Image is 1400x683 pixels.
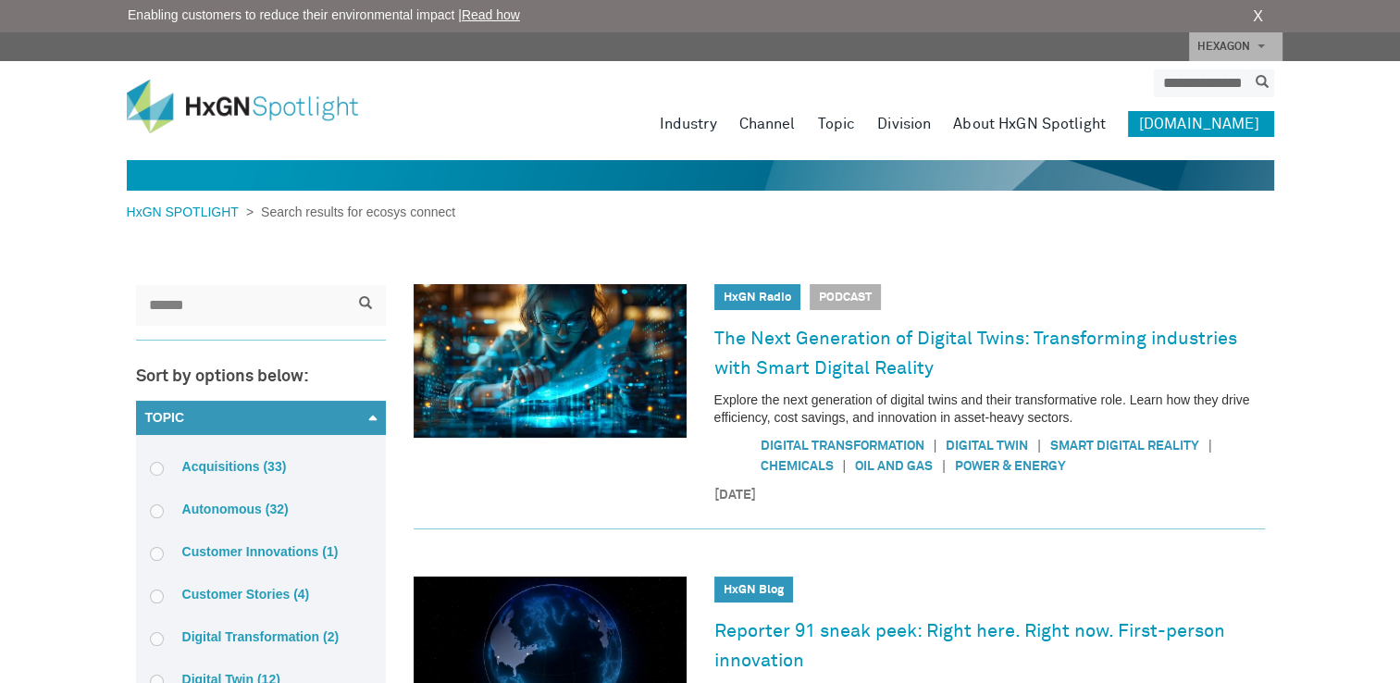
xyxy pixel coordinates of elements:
[150,501,372,517] label: Autonomous (32)
[150,628,372,645] label: Digital Transformation (2)
[953,111,1106,137] a: About HxGN Spotlight
[834,456,856,476] span: |
[877,111,931,137] a: Division
[127,80,386,133] img: HxGN Spotlight
[946,440,1028,453] a: Digital Twin
[127,203,456,222] div: >
[810,284,881,310] span: Podcast
[714,486,1265,505] time: [DATE]
[955,460,1066,473] a: Power & Energy
[150,458,372,475] label: Acquisitions (33)
[128,6,520,25] span: Enabling customers to reduce their environmental impact |
[714,616,1265,677] a: Reporter 91 sneak peek: Right here. Right now. First-person innovation
[1189,32,1282,61] a: HEXAGON
[924,436,947,455] span: |
[724,292,791,304] a: HxGN Radio
[714,391,1265,427] p: Explore the next generation of digital twins and their transformative role. Learn how they drive ...
[414,284,687,438] img: The Next Generation of Digital Twins: Transforming industries with Smart Digital Reality
[150,543,372,560] label: Customer Innovations (1)
[660,111,717,137] a: Industry
[761,440,924,453] a: Digital Transformation
[724,584,784,596] a: HxGN Blog
[933,456,955,476] span: |
[1199,436,1221,455] span: |
[855,460,933,473] a: Oil and gas
[136,401,386,435] a: Topic
[714,324,1265,384] a: The Next Generation of Digital Twins: Transforming industries with Smart Digital Reality
[1253,6,1263,28] a: X
[150,586,372,602] label: Customer Stories (4)
[254,205,455,219] span: Search results for ecosys connect
[761,460,834,473] a: Chemicals
[1028,436,1050,455] span: |
[1128,111,1274,137] a: [DOMAIN_NAME]
[127,205,246,219] a: HxGN SPOTLIGHT
[136,368,386,387] h3: Sort by options below:
[739,111,796,137] a: Channel
[817,111,855,137] a: Topic
[1050,440,1199,453] a: Smart Digital Reality
[462,7,520,22] a: Read how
